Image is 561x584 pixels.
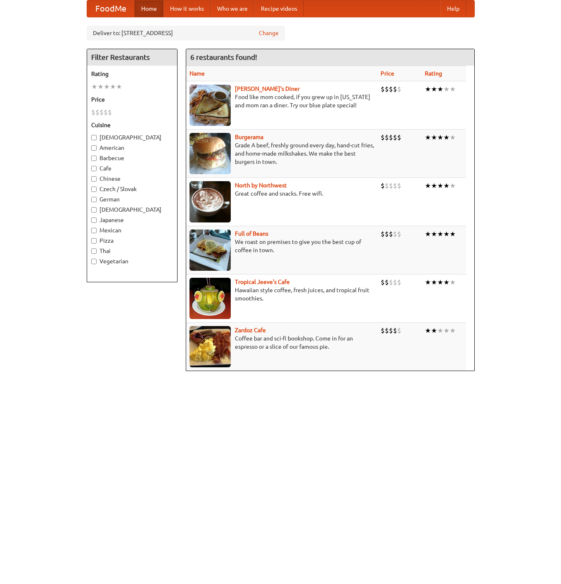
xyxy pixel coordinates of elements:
[437,278,443,287] li: ★
[91,156,97,161] input: Barbecue
[91,95,173,104] h5: Price
[91,238,97,244] input: Pizza
[431,229,437,239] li: ★
[381,326,385,335] li: $
[450,326,456,335] li: ★
[91,228,97,233] input: Mexican
[108,108,112,117] li: $
[443,133,450,142] li: ★
[431,181,437,190] li: ★
[189,133,231,174] img: burgerama.jpg
[397,278,401,287] li: $
[381,181,385,190] li: $
[91,259,97,264] input: Vegetarian
[87,0,135,17] a: FoodMe
[393,326,397,335] li: $
[163,0,211,17] a: How it works
[91,175,173,183] label: Chinese
[393,181,397,190] li: $
[381,70,394,77] a: Price
[135,0,163,17] a: Home
[450,133,456,142] li: ★
[235,134,263,140] a: Burgerama
[91,166,97,171] input: Cafe
[437,85,443,94] li: ★
[389,278,393,287] li: $
[104,82,110,91] li: ★
[393,229,397,239] li: $
[437,229,443,239] li: ★
[397,229,401,239] li: $
[91,187,97,192] input: Czech / Slovak
[189,229,231,271] img: beans.jpg
[389,229,393,239] li: $
[425,181,431,190] li: ★
[443,278,450,287] li: ★
[437,181,443,190] li: ★
[450,85,456,94] li: ★
[110,82,116,91] li: ★
[91,70,173,78] h5: Rating
[91,164,173,173] label: Cafe
[389,85,393,94] li: $
[91,257,173,265] label: Vegetarian
[235,182,287,189] a: North by Northwest
[91,121,173,129] h5: Cuisine
[385,278,389,287] li: $
[235,279,290,285] a: Tropical Jeeve's Cafe
[91,207,97,213] input: [DEMOGRAPHIC_DATA]
[189,93,374,109] p: Food like mom cooked, if you grew up in [US_STATE] and mom ran a diner. Try our blue plate special!
[189,70,205,77] a: Name
[259,29,279,37] a: Change
[450,181,456,190] li: ★
[91,195,173,203] label: German
[450,278,456,287] li: ★
[431,326,437,335] li: ★
[437,326,443,335] li: ★
[431,278,437,287] li: ★
[91,145,97,151] input: American
[385,133,389,142] li: $
[189,85,231,126] img: sallys.jpg
[437,133,443,142] li: ★
[389,181,393,190] li: $
[189,326,231,367] img: zardoz.jpg
[443,85,450,94] li: ★
[189,334,374,351] p: Coffee bar and sci-fi bookshop. Come in for an espresso or a slice of our famous pie.
[91,247,173,255] label: Thai
[189,286,374,303] p: Hawaiian style coffee, fresh juices, and tropical fruit smoothies.
[389,133,393,142] li: $
[443,181,450,190] li: ★
[99,108,104,117] li: $
[91,236,173,245] label: Pizza
[425,278,431,287] li: ★
[211,0,254,17] a: Who we are
[235,230,268,237] a: Full of Beans
[450,229,456,239] li: ★
[91,185,173,193] label: Czech / Slovak
[425,326,431,335] li: ★
[385,326,389,335] li: $
[104,108,108,117] li: $
[397,326,401,335] li: $
[91,218,97,223] input: Japanese
[91,226,173,234] label: Mexican
[87,26,285,40] div: Deliver to: [STREET_ADDRESS]
[254,0,304,17] a: Recipe videos
[381,133,385,142] li: $
[91,135,97,140] input: [DEMOGRAPHIC_DATA]
[235,85,300,92] a: [PERSON_NAME]'s Diner
[235,327,266,333] a: Zardoz Cafe
[397,133,401,142] li: $
[381,278,385,287] li: $
[116,82,122,91] li: ★
[189,238,374,254] p: We roast on premises to give you the best cup of coffee in town.
[425,85,431,94] li: ★
[385,85,389,94] li: $
[425,70,442,77] a: Rating
[189,278,231,319] img: jeeves.jpg
[91,206,173,214] label: [DEMOGRAPHIC_DATA]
